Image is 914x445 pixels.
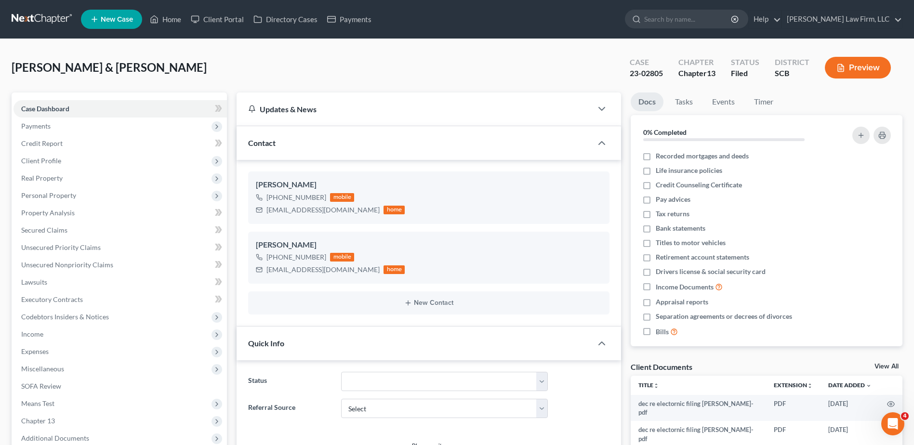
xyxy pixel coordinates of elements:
[21,434,89,442] span: Additional Documents
[256,239,602,251] div: [PERSON_NAME]
[21,157,61,165] span: Client Profile
[678,68,715,79] div: Chapter
[186,11,249,28] a: Client Portal
[775,57,809,68] div: District
[775,68,809,79] div: SCB
[644,10,732,28] input: Search by name...
[731,68,759,79] div: Filed
[866,383,872,389] i: expand_more
[656,151,749,161] span: Recorded mortgages and deeds
[656,297,708,307] span: Appraisal reports
[322,11,376,28] a: Payments
[21,209,75,217] span: Property Analysis
[21,295,83,303] span: Executory Contracts
[256,299,602,307] button: New Contact
[330,253,354,262] div: mobile
[330,193,354,202] div: mobile
[667,92,701,111] a: Tasks
[653,383,659,389] i: unfold_more
[21,139,63,147] span: Credit Report
[766,395,821,421] td: PDF
[13,291,227,308] a: Executory Contracts
[13,222,227,239] a: Secured Claims
[631,395,766,421] td: dec re electornic filing [PERSON_NAME]-pdf
[21,226,67,234] span: Secured Claims
[656,209,689,219] span: Tax returns
[21,278,47,286] span: Lawsuits
[21,417,55,425] span: Chapter 13
[678,57,715,68] div: Chapter
[807,383,813,389] i: unfold_more
[266,252,326,262] div: [PHONE_NUMBER]
[21,347,49,355] span: Expenses
[21,243,101,251] span: Unsecured Priority Claims
[384,265,405,274] div: home
[21,399,54,407] span: Means Test
[656,223,705,233] span: Bank statements
[12,60,207,74] span: [PERSON_NAME] & [PERSON_NAME]
[101,16,133,23] span: New Case
[656,282,714,292] span: Income Documents
[256,179,602,191] div: [PERSON_NAME]
[21,382,61,390] span: SOFA Review
[21,174,63,182] span: Real Property
[243,372,336,391] label: Status
[630,68,663,79] div: 23-02805
[21,122,51,130] span: Payments
[266,205,380,215] div: [EMAIL_ADDRESS][DOMAIN_NAME]
[656,327,669,337] span: Bills
[828,381,872,389] a: Date Added expand_more
[21,261,113,269] span: Unsecured Nonpriority Claims
[656,238,726,248] span: Titles to motor vehicles
[731,57,759,68] div: Status
[782,11,902,28] a: [PERSON_NAME] Law Firm, LLC
[13,274,227,291] a: Lawsuits
[243,399,336,418] label: Referral Source
[704,92,742,111] a: Events
[881,412,904,435] iframe: Intercom live chat
[13,204,227,222] a: Property Analysis
[774,381,813,389] a: Extensionunfold_more
[874,363,899,370] a: View All
[643,128,687,136] strong: 0% Completed
[656,252,749,262] span: Retirement account statements
[13,135,227,152] a: Credit Report
[638,381,659,389] a: Titleunfold_more
[631,92,663,111] a: Docs
[21,313,109,321] span: Codebtors Insiders & Notices
[13,100,227,118] a: Case Dashboard
[901,412,909,420] span: 4
[13,378,227,395] a: SOFA Review
[656,180,742,190] span: Credit Counseling Certificate
[21,105,69,113] span: Case Dashboard
[630,57,663,68] div: Case
[145,11,186,28] a: Home
[249,11,322,28] a: Directory Cases
[21,365,64,373] span: Miscellaneous
[248,339,284,348] span: Quick Info
[656,195,690,204] span: Pay advices
[248,104,581,114] div: Updates & News
[384,206,405,214] div: home
[656,267,766,276] span: Drivers license & social security card
[707,68,715,78] span: 13
[248,138,276,147] span: Contact
[21,330,43,338] span: Income
[13,256,227,274] a: Unsecured Nonpriority Claims
[825,57,891,79] button: Preview
[266,193,326,202] div: [PHONE_NUMBER]
[821,395,879,421] td: [DATE]
[266,265,380,275] div: [EMAIL_ADDRESS][DOMAIN_NAME]
[749,11,781,28] a: Help
[631,362,692,372] div: Client Documents
[656,166,722,175] span: Life insurance policies
[656,312,792,321] span: Separation agreements or decrees of divorces
[13,239,227,256] a: Unsecured Priority Claims
[746,92,781,111] a: Timer
[21,191,76,199] span: Personal Property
